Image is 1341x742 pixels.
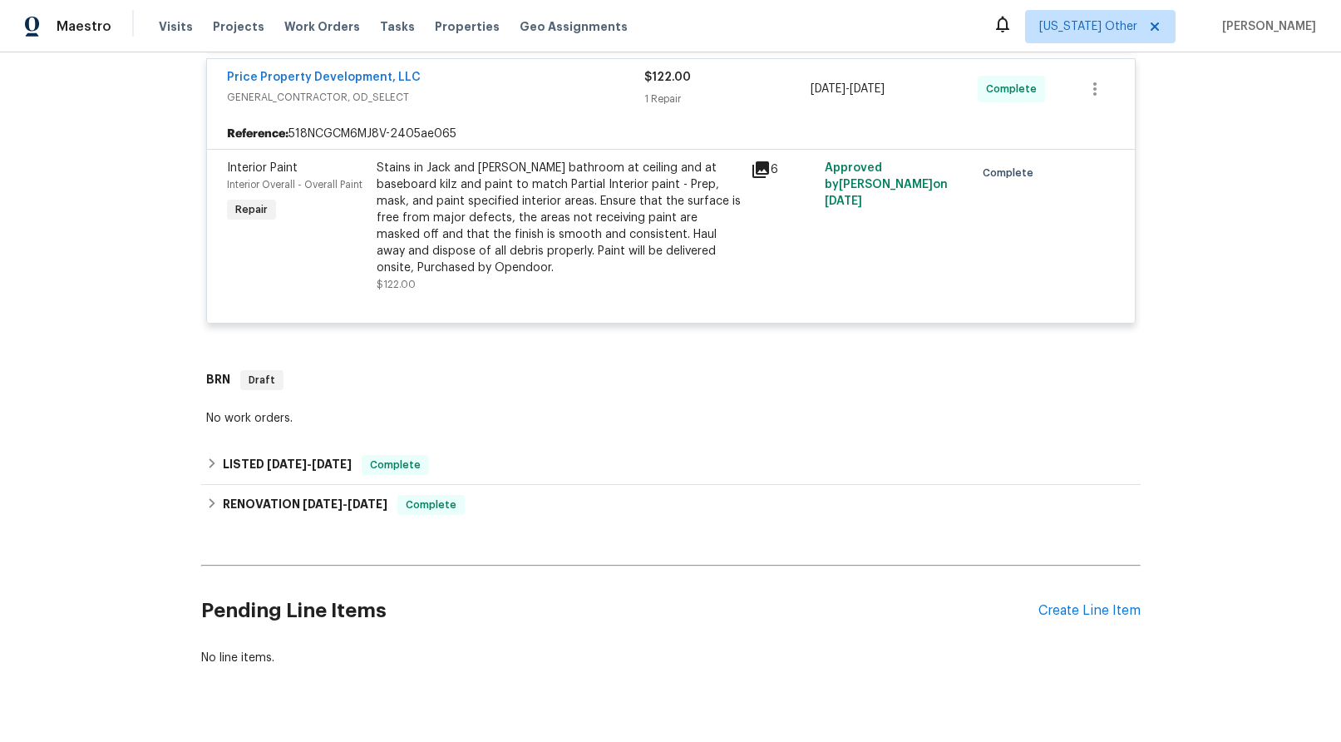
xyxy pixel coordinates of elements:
[377,279,416,289] span: $122.00
[227,162,298,174] span: Interior Paint
[348,498,387,510] span: [DATE]
[57,18,111,35] span: Maestro
[1038,603,1141,619] div: Create Line Item
[227,72,421,83] a: Price Property Development, LLC
[825,162,948,207] span: Approved by [PERSON_NAME] on
[223,455,352,475] h6: LISTED
[227,89,644,106] span: GENERAL_CONTRACTOR, OD_SELECT
[303,498,343,510] span: [DATE]
[267,458,352,470] span: -
[201,485,1141,525] div: RENOVATION [DATE]-[DATE]Complete
[520,18,628,35] span: Geo Assignments
[825,195,862,207] span: [DATE]
[201,445,1141,485] div: LISTED [DATE]-[DATE]Complete
[850,83,885,95] span: [DATE]
[312,458,352,470] span: [DATE]
[201,572,1038,650] h2: Pending Line Items
[207,119,1135,149] div: 518NCGCM6MJ8V-2405ae065
[229,201,274,218] span: Repair
[380,21,415,32] span: Tasks
[751,160,816,180] div: 6
[399,497,463,513] span: Complete
[223,495,387,515] h6: RENOVATION
[811,83,846,95] span: [DATE]
[303,498,387,510] span: -
[377,160,741,276] div: Stains in Jack and [PERSON_NAME] bathroom at ceiling and at baseboard kilz and paint to match Par...
[206,410,1136,427] div: No work orders.
[201,650,1141,666] div: No line items.
[363,457,427,473] span: Complete
[1039,18,1137,35] span: [US_STATE] Other
[644,91,811,107] div: 1 Repair
[227,126,288,142] b: Reference:
[644,72,691,83] span: $122.00
[267,458,307,470] span: [DATE]
[284,18,360,35] span: Work Orders
[213,18,264,35] span: Projects
[227,180,362,190] span: Interior Overall - Overall Paint
[201,354,1141,407] div: BRN Draft
[159,18,193,35] span: Visits
[206,370,230,390] h6: BRN
[435,18,500,35] span: Properties
[986,81,1043,97] span: Complete
[1215,18,1316,35] span: [PERSON_NAME]
[242,372,282,388] span: Draft
[811,81,885,97] span: -
[983,165,1040,181] span: Complete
